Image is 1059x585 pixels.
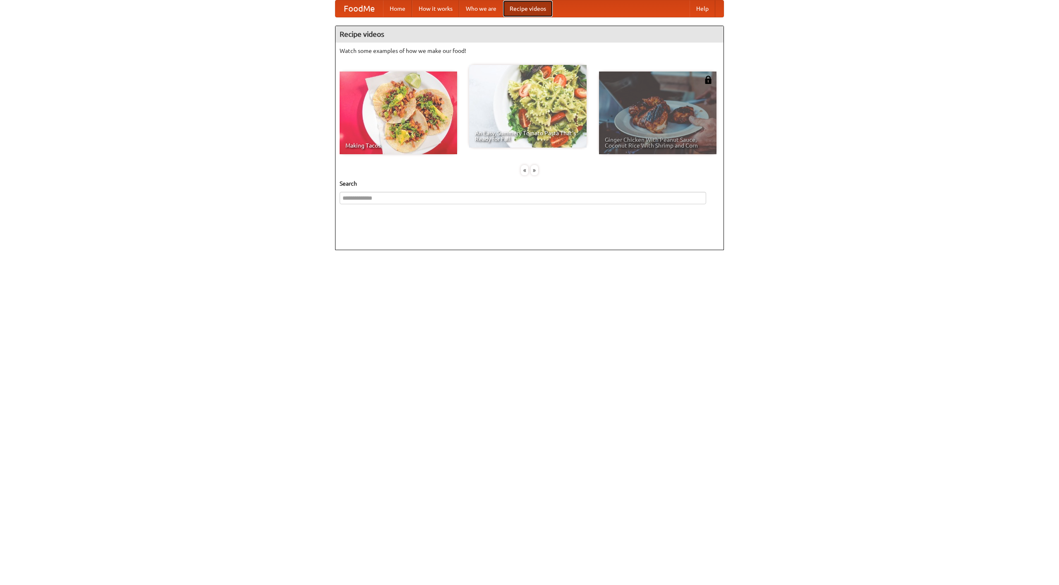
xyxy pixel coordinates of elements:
h5: Search [340,179,719,188]
a: An Easy, Summery Tomato Pasta That's Ready for Fall [469,65,587,148]
a: How it works [412,0,459,17]
div: » [531,165,538,175]
img: 483408.png [704,76,712,84]
div: « [521,165,528,175]
h4: Recipe videos [335,26,724,43]
a: Help [690,0,715,17]
a: Who we are [459,0,503,17]
a: Home [383,0,412,17]
a: FoodMe [335,0,383,17]
span: An Easy, Summery Tomato Pasta That's Ready for Fall [475,130,581,142]
p: Watch some examples of how we make our food! [340,47,719,55]
span: Making Tacos [345,143,451,148]
a: Recipe videos [503,0,553,17]
a: Making Tacos [340,72,457,154]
